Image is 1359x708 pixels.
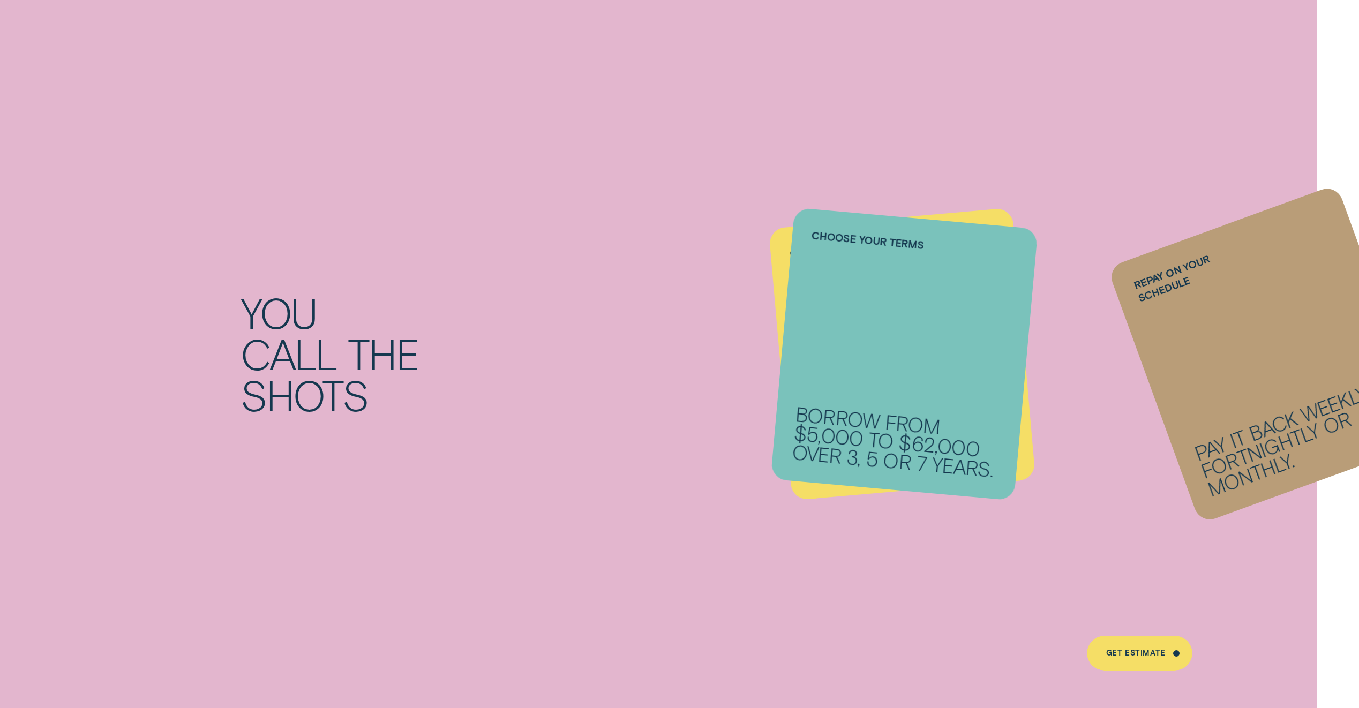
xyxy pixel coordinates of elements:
h2: You call the shots [234,292,679,415]
div: You call the shots [241,292,673,415]
a: Get Estimate [1087,636,1192,671]
label: Repay on your schedule [1132,240,1248,305]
